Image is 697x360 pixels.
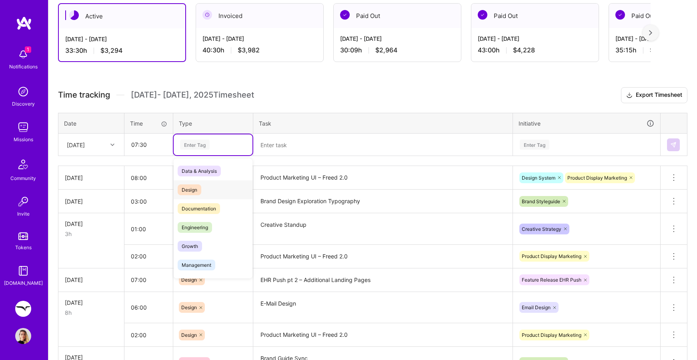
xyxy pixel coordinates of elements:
span: Design [181,277,197,283]
img: bell [15,46,31,62]
img: Community [14,155,33,174]
div: [DATE] - [DATE] [65,35,179,43]
img: User Avatar [15,328,31,344]
div: 3h [65,230,118,238]
div: Time [130,119,167,128]
span: Email Design [522,304,551,310]
input: HH:MM [124,324,173,346]
button: Export Timesheet [621,87,687,103]
i: icon Download [626,91,633,100]
span: $2,964 [375,46,397,54]
th: Type [173,113,253,134]
div: Community [10,174,36,182]
input: HH:MM [124,167,173,188]
span: $3,466 [650,46,672,54]
span: Design [181,332,197,338]
div: Paid Out [471,4,599,28]
span: Product Display Marketing [522,332,581,338]
div: Paid Out [334,4,461,28]
textarea: Product Marketing UI – Freed 2.0 [254,167,512,189]
span: Creative Strategy [522,226,561,232]
div: 30:09 h [340,46,455,54]
div: Notifications [9,62,38,71]
a: User Avatar [13,328,33,344]
span: Time tracking [58,90,110,100]
img: teamwork [15,119,31,135]
span: Product Display Marketing [567,175,627,181]
img: Invite [15,194,31,210]
span: $3,982 [238,46,260,54]
textarea: Product Marketing UI – Freed 2.0 [254,246,512,268]
div: Tokens [15,243,32,252]
img: right [649,30,652,36]
img: Paid Out [478,10,487,20]
div: [DATE] - [DATE] [202,34,317,43]
div: 33:30 h [65,46,179,55]
div: Enter Tag [520,138,549,151]
img: discovery [15,84,31,100]
div: Enter Tag [180,138,210,151]
textarea: Product Marketing UI – Freed 2.0 [254,324,512,346]
span: Management [178,260,215,270]
div: [DATE] [67,140,85,149]
span: Documentation [178,203,220,214]
div: 8h [65,308,118,317]
span: $3,294 [100,46,122,55]
th: Date [58,113,124,134]
div: [DATE] - [DATE] [340,34,455,43]
span: Design System [522,175,555,181]
span: Design [178,184,201,195]
input: HH:MM [124,191,173,212]
img: Active [69,10,79,20]
div: [DATE] [65,220,118,228]
th: Task [253,113,513,134]
div: [DATE] [65,197,118,206]
div: Discovery [12,100,35,108]
div: Active [59,4,185,28]
span: [DATE] - [DATE] , 2025 Timesheet [131,90,254,100]
i: icon Chevron [110,143,114,147]
span: Brand Styleguide [522,198,560,204]
textarea: EHR Push pt 2 – Additional Landing Pages [254,269,512,291]
div: 43:00 h [478,46,592,54]
div: Invoiced [196,4,323,28]
a: Freed: Marketing Designer [13,301,33,317]
span: Engineering [178,222,212,233]
div: [DATE] [65,276,118,284]
input: HH:MM [124,297,173,318]
img: Submit [670,142,677,148]
img: tokens [18,232,28,240]
span: Product Display Marketing [522,253,581,259]
div: Initiative [519,119,655,128]
div: 40:30 h [202,46,317,54]
div: Invite [17,210,30,218]
span: Growth [178,241,202,252]
div: [DOMAIN_NAME] [4,279,43,287]
div: [DATE] - [DATE] [478,34,592,43]
span: Feature Release EHR Push [522,277,581,283]
textarea: E-Mail Design [254,293,512,323]
img: Paid Out [340,10,350,20]
textarea: Brand Design Exploration Typography [254,190,512,212]
img: Paid Out [615,10,625,20]
img: guide book [15,263,31,279]
textarea: Creative Standup [254,214,512,244]
input: HH:MM [124,246,173,267]
input: HH:MM [125,134,172,155]
div: [DATE] [65,174,118,182]
input: HH:MM [124,269,173,290]
img: logo [16,16,32,30]
img: Invoiced [202,10,212,20]
input: HH:MM [124,218,173,240]
span: Design [181,304,197,310]
span: 1 [25,46,31,53]
div: [DATE] [65,298,118,307]
span: $4,228 [513,46,535,54]
span: Data & Analysis [178,166,221,176]
img: Freed: Marketing Designer [15,301,31,317]
div: Missions [14,135,33,144]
